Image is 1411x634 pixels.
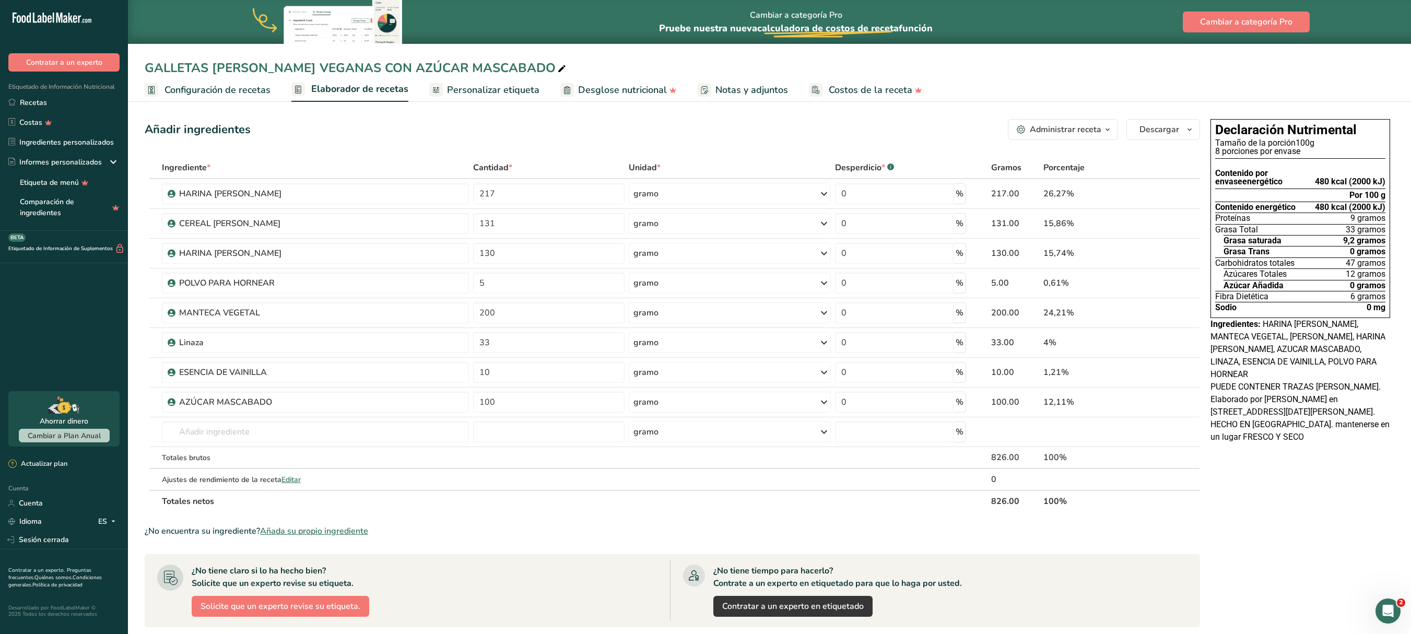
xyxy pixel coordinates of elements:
[8,574,102,589] font: Condiciones generales.
[281,475,301,485] font: Editar
[179,367,267,378] font: ESENCIA DE VAINILLA
[1215,302,1237,312] font: Sodio
[26,57,102,67] font: Contratar a un experto
[447,84,539,96] font: Personalizar etiqueta
[8,604,96,612] font: Desarrollado por FoodLabelMaker ©
[1346,269,1385,279] font: 12 gramos
[899,22,933,34] font: función
[1399,599,1403,606] font: 2
[829,84,912,96] font: Costos de la receta
[179,396,272,408] font: AZÚCAR MASCABADO
[19,498,43,508] font: Cuenta
[1315,177,1385,186] font: 480 kcal (2000 kJ)
[713,578,962,589] font: Contrate a un experto en etiquetado para que lo haga por usted.
[20,98,47,108] font: Recetas
[10,234,23,241] font: BETA
[179,277,275,289] font: POLVO PARA HORNEAR
[34,574,73,581] a: Quiénes somos.
[20,197,74,218] font: Comparación de ingredientes
[8,567,65,574] a: Contratar a un experto.
[1224,236,1281,245] font: Grasa saturada
[192,596,369,617] button: Solicite que un experto revise su etiqueta.
[1215,213,1250,223] font: Proteínas
[20,178,79,187] font: Etiqueta de menú
[162,475,281,485] font: Ajustes de rendimiento de la receta
[192,578,354,589] font: Solicite que un experto revise su etiqueta.
[809,78,922,102] a: Costos de la receta
[1215,291,1268,301] font: Fibra Dietética
[1350,213,1385,223] font: 9 gramos
[1030,124,1101,135] font: Administrar receta
[633,367,659,378] font: gramo
[473,162,509,173] font: Cantidad
[633,396,659,408] font: gramo
[633,188,659,199] font: gramo
[698,78,788,102] a: Notas y adjuntos
[164,84,271,96] font: Configuración de recetas
[629,162,657,173] font: Unidad
[560,78,677,102] a: Desglose nutricional
[162,162,207,173] font: Ingrediente
[1350,246,1385,256] font: 0 gramos
[98,516,107,526] font: ES
[19,516,42,526] font: Idioma
[1224,280,1284,290] font: Azúcar Añadida
[1346,258,1385,268] font: 47 gramos
[991,496,1019,507] font: 826.00
[8,245,113,252] font: Etiquetado de Información de Suplementos
[633,307,659,319] font: gramo
[1215,138,1296,148] font: Tamaño de la porción
[1215,225,1258,234] font: Grasa Total
[179,218,280,229] font: CEREAL [PERSON_NAME]
[21,459,67,468] font: Actualizar plan
[40,416,88,426] font: Ahorrar dinero
[260,525,368,537] font: Añada su propio ingrediente
[19,118,42,127] font: Costas
[1008,119,1118,140] button: Administrar receta
[145,78,271,102] a: Configuración de recetas
[1215,202,1296,212] font: Contenido energético
[659,22,757,34] font: Pruebe nuestra nueva
[201,601,360,612] font: Solicite que un experto revise su etiqueta.
[1210,319,1385,379] font: HARINA [PERSON_NAME], MANTECA VEGETAL, [PERSON_NAME], HARINA [PERSON_NAME], AZUCAR MASCABADO, LIN...
[578,84,667,96] font: Desglose nutricional
[715,84,788,96] font: Notas y adjuntos
[633,426,659,438] font: gramo
[1139,124,1179,135] font: Descargar
[1343,236,1385,245] font: 9,2 gramos
[1296,138,1314,148] font: 100g
[145,122,251,137] font: Añadir ingredientes
[8,567,91,581] a: Preguntas frecuentes.
[1215,168,1268,186] font: Contenido por envase
[19,157,102,167] font: Informes personalizados
[1215,122,1357,137] font: Declaración Nutrimental
[19,137,114,147] font: Ingredientes personalizados
[8,610,97,618] font: 2025 Todos los derechos reservados
[145,60,556,76] font: GALLETAS [PERSON_NAME] VEGANAS CON AZÚCAR MASCABADO
[1215,146,1300,156] font: 8 porciones por envase
[1043,496,1067,507] font: 100%
[991,452,1019,463] font: 826.00
[162,496,214,507] font: Totales netos
[8,484,28,492] font: Cuenta
[291,77,408,102] a: Elaborador de recetas
[8,53,120,72] button: Contratar a un experto
[750,9,842,21] font: Cambiar a categoría Pro
[179,337,204,348] font: Linaza
[633,277,659,289] font: gramo
[1200,16,1292,28] font: Cambiar a categoría Pro
[179,248,281,259] font: HARINA [PERSON_NAME]
[162,453,210,463] font: Totales brutos
[192,565,326,577] font: ¿No tiene claro si lo ha hecho bien?
[713,596,873,617] a: Contratar a un experto en etiquetado
[757,22,899,34] font: calculadora de costos de receta
[1183,11,1310,32] button: Cambiar a categoría Pro
[1215,258,1295,268] font: Carbohidratos totales
[1315,202,1385,212] font: 480 kcal (2000 kJ)
[1224,246,1269,256] font: Grasa Trans
[991,474,996,485] font: 0
[1126,119,1200,140] button: Descargar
